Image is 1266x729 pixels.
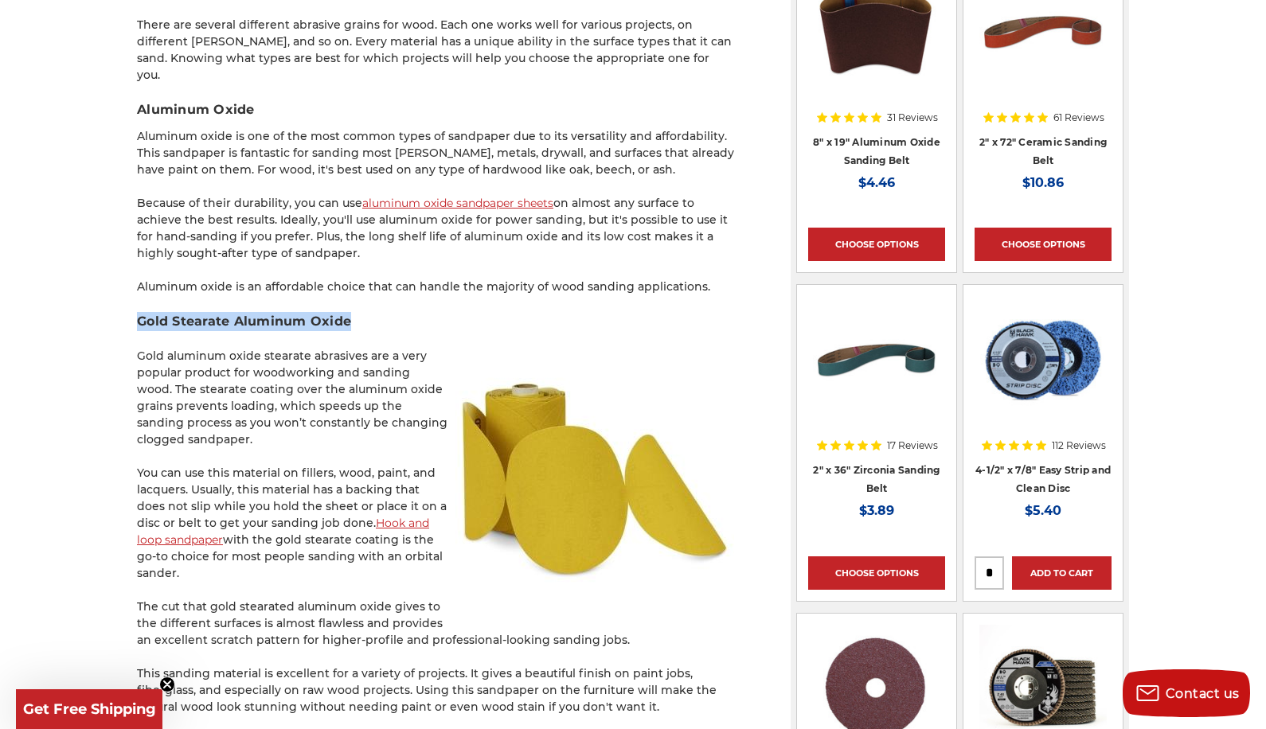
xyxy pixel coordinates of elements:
a: Choose Options [808,228,945,261]
h3: Aluminum Oxide [137,100,734,119]
p: Gold aluminum oxide stearate abrasives are a very popular product for woodworking and sanding woo... [137,348,734,448]
span: 112 Reviews [1052,441,1106,450]
span: Contact us [1166,686,1240,701]
a: 2" x 36" Zirconia Sanding Belt [813,464,940,494]
span: $5.40 [1025,503,1061,518]
a: 2" x 36" Zirconia Pipe Sanding Belt [808,296,945,433]
img: 6" Premium Gold Stearated Non-Loading Stick-On Sanding Discs on a Roll [455,340,734,618]
div: Get Free ShippingClose teaser [16,689,162,729]
a: 2" x 72" Ceramic Sanding Belt [979,136,1107,166]
span: $3.89 [859,503,894,518]
a: 4-1/2" x 7/8" Easy Strip and Clean Disc [975,296,1112,433]
button: Contact us [1123,669,1250,717]
p: There are several different abrasive grains for wood. Each one works well for various projects, o... [137,17,734,84]
span: 17 Reviews [887,441,938,450]
a: Choose Options [808,556,945,590]
a: 4-1/2" x 7/8" Easy Strip and Clean Disc [975,464,1111,494]
p: You can use this material on fillers, wood, paint, and lacquers. Usually, this material has a bac... [137,465,734,582]
p: This sanding material is excellent for a variety of projects. It gives a beautiful finish on pain... [137,665,734,715]
p: The cut that gold stearated aluminum oxide gives to the different surfaces is almost flawless and... [137,598,734,649]
img: 4-1/2" x 7/8" Easy Strip and Clean Disc [975,296,1112,423]
p: Aluminum oxide is one of the most common types of sandpaper due to its versatility and affordabil... [137,128,734,178]
h3: Gold Stearate Aluminum Oxide [137,312,734,331]
p: Aluminum oxide is an affordable choice that can handle the majority of wood sanding applications. [137,279,734,295]
a: 8" x 19" Aluminum Oxide Sanding Belt [813,136,940,166]
span: 61 Reviews [1053,113,1104,123]
a: Add to Cart [1012,556,1112,590]
a: Choose Options [975,228,1112,261]
p: Because of their durability, you can use on almost any surface to achieve the best results. Ideal... [137,195,734,262]
span: Get Free Shipping [23,700,156,718]
img: 2" x 36" Zirconia Pipe Sanding Belt [813,296,940,423]
span: $10.86 [1022,175,1064,190]
a: aluminum oxide sandpaper sheets [362,196,553,210]
span: 31 Reviews [887,113,938,123]
span: $4.46 [858,175,895,190]
button: Close teaser [159,676,175,692]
